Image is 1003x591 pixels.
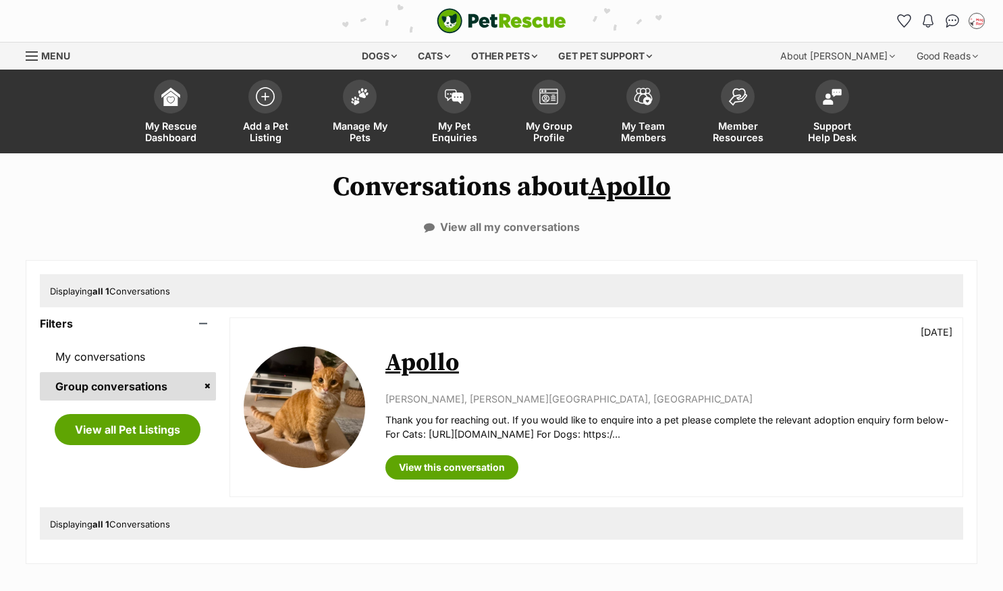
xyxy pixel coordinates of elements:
img: member-resources-icon-8e73f808a243e03378d46382f2149f9095a855e16c252ad45f914b54edf8863c.svg [728,88,747,106]
a: Group conversations [40,372,216,401]
a: Menu [26,43,80,67]
ul: Account quick links [893,10,987,32]
header: Filters [40,317,216,330]
div: Good Reads [907,43,987,70]
img: Laura Chao profile pic [970,14,983,28]
span: Menu [41,50,70,61]
a: Member Resources [690,73,785,153]
span: My Team Members [613,120,674,143]
span: Add a Pet Listing [235,120,296,143]
div: Dogs [352,43,406,70]
img: add-pet-listing-icon-0afa8454b4691262ce3f59096e99ab1cd57d4a30225e0717b998d2c9b9846f56.svg [256,87,275,106]
a: My Rescue Dashboard [124,73,218,153]
a: Apollo [589,170,671,204]
a: View this conversation [385,455,518,480]
img: help-desk-icon-fdf02630f3aa405de69fd3d07c3f3aa587a6932b1a1747fa1d2bba05be0121f9.svg [823,88,842,105]
img: chat-41dd97257d64d25036548639549fe6c8038ab92f7586957e7f3b1b290dea8141.svg [946,14,960,28]
span: Member Resources [707,120,768,143]
p: [PERSON_NAME], [PERSON_NAME][GEOGRAPHIC_DATA], [GEOGRAPHIC_DATA] [385,392,949,406]
span: Displaying Conversations [50,286,170,297]
p: [DATE] [921,325,952,339]
img: team-members-icon-5396bd8760b3fe7c0b43da4ab00e1e3bb1a5d9ba89233759b79545d2d3fc5d0d.svg [634,88,653,105]
a: My Group Profile [502,73,596,153]
a: View all my conversations [424,221,580,233]
button: My account [966,10,987,32]
a: Apollo [385,348,459,378]
a: Support Help Desk [785,73,879,153]
span: My Group Profile [518,120,579,143]
img: logo-cat-932fe2b9b8326f06289b0f2fb663e598f794de774fb13d1741a6617ecf9a85b4.svg [437,8,566,34]
img: pet-enquiries-icon-7e3ad2cf08bfb03b45e93fb7055b45f3efa6380592205ae92323e6603595dc1f.svg [445,89,464,104]
span: Support Help Desk [802,120,863,143]
a: View all Pet Listings [55,414,200,445]
a: My Pet Enquiries [407,73,502,153]
a: My Team Members [596,73,690,153]
img: Apollo [244,346,365,468]
img: group-profile-icon-3fa3cf56718a62981997c0bc7e787c4b2cf8bcc04b72c1350f741eb67cf2f40e.svg [539,88,558,105]
span: Displaying Conversations [50,519,170,530]
span: My Pet Enquiries [424,120,485,143]
span: My Rescue Dashboard [140,120,201,143]
div: Get pet support [549,43,661,70]
p: Thank you for reaching out. If you would like to enquire into a pet please complete the relevant ... [385,413,949,442]
img: dashboard-icon-eb2f2d2d3e046f16d808141f083e7271f6b2e854fb5c12c21221c1fb7104beca.svg [161,87,180,106]
a: Add a Pet Listing [218,73,313,153]
strong: all 1 [92,286,109,297]
div: About [PERSON_NAME] [771,43,904,70]
a: Favourites [893,10,915,32]
a: My conversations [40,342,216,371]
div: Cats [408,43,460,70]
img: notifications-46538b983faf8c2785f20acdc204bb7945ddae34d4c08c2a6579f10ce5e182be.svg [923,14,933,28]
a: PetRescue [437,8,566,34]
div: Other pets [462,43,547,70]
span: Manage My Pets [329,120,390,143]
button: Notifications [917,10,939,32]
a: Manage My Pets [313,73,407,153]
img: manage-my-pets-icon-02211641906a0b7f246fdf0571729dbe1e7629f14944591b6c1af311fb30b64b.svg [350,88,369,105]
strong: all 1 [92,519,109,530]
a: Conversations [942,10,963,32]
